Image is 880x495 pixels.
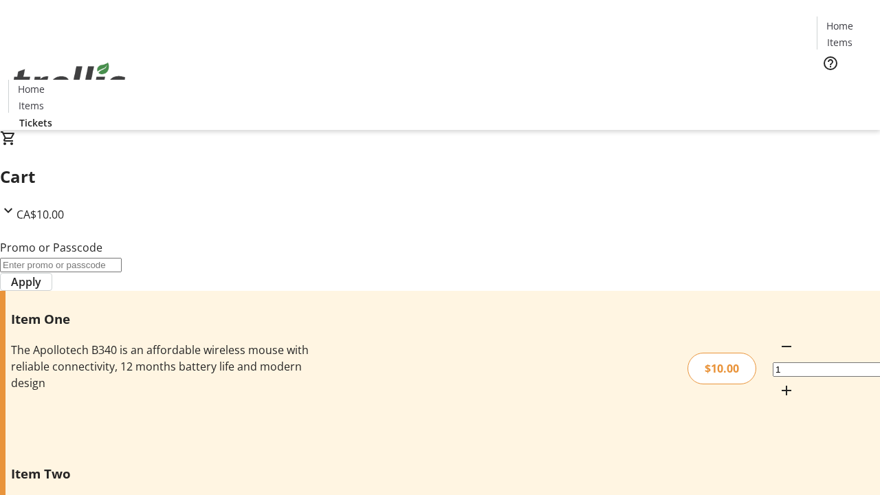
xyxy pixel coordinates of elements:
span: Items [827,35,852,49]
a: Home [817,19,861,33]
a: Home [9,82,53,96]
span: Apply [11,274,41,290]
a: Items [9,98,53,113]
span: Tickets [828,80,861,94]
button: Decrement by one [773,333,800,360]
h3: Item Two [11,464,311,483]
button: Help [817,49,844,77]
img: Orient E2E Organization SeylOnxuSj's Logo [8,47,131,116]
div: $10.00 [687,353,756,384]
a: Tickets [8,115,63,130]
span: CA$10.00 [16,207,64,222]
a: Tickets [817,80,872,94]
span: Items [19,98,44,113]
span: Tickets [19,115,52,130]
button: Increment by one [773,377,800,404]
span: Home [826,19,853,33]
a: Items [817,35,861,49]
h3: Item One [11,309,311,329]
span: Home [18,82,45,96]
div: The Apollotech B340 is an affordable wireless mouse with reliable connectivity, 12 months battery... [11,342,311,391]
